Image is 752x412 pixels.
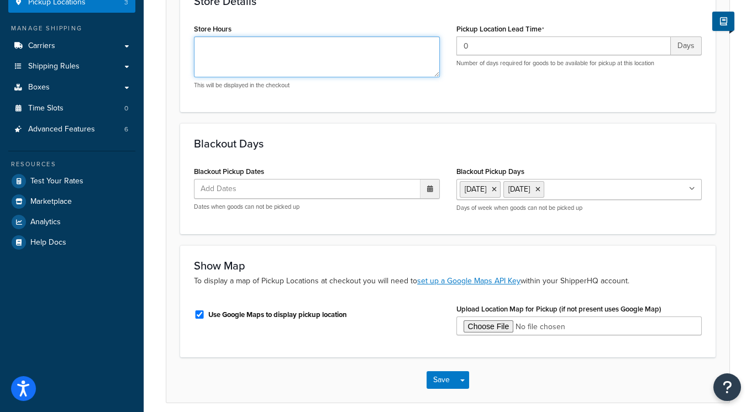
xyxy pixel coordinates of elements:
h3: Show Map [194,260,702,272]
a: Time Slots0 [8,98,135,119]
li: Time Slots [8,98,135,119]
span: Time Slots [28,104,64,113]
label: Blackout Pickup Days [456,167,524,176]
button: Show Help Docs [712,12,734,31]
p: To display a map of Pickup Locations at checkout you will need to within your ShipperHQ account. [194,275,702,287]
span: Shipping Rules [28,62,80,71]
label: Upload Location Map for Pickup (if not present uses Google Map) [456,305,661,313]
span: Marketplace [30,197,72,207]
span: Test Your Rates [30,177,83,186]
span: Carriers [28,41,55,51]
span: Help Docs [30,238,66,247]
label: Use Google Maps to display pickup location [208,310,347,320]
span: 0 [124,104,128,113]
p: Dates when goods can not be picked up [194,203,440,211]
label: Store Hours [194,25,232,33]
a: Shipping Rules [8,56,135,77]
label: Blackout Pickup Dates [194,167,264,176]
a: Help Docs [8,233,135,252]
a: Carriers [8,36,135,56]
span: Analytics [30,218,61,227]
a: Advanced Features6 [8,119,135,140]
a: Boxes [8,77,135,98]
p: Number of days required for goods to be available for pickup at this location [456,59,702,67]
div: Resources [8,160,135,169]
label: Pickup Location Lead Time [456,25,544,34]
li: Advanced Features [8,119,135,140]
span: Days [671,36,702,55]
a: Marketplace [8,192,135,212]
button: Save [427,371,456,389]
p: This will be displayed in the checkout [194,81,440,89]
span: 6 [124,125,128,134]
span: Advanced Features [28,125,95,134]
button: Open Resource Center [713,373,741,401]
a: Analytics [8,212,135,232]
p: Days of week when goods can not be picked up [456,204,702,212]
span: [DATE] [465,183,486,195]
span: [DATE] [508,183,530,195]
div: Manage Shipping [8,24,135,33]
span: Boxes [28,83,50,92]
a: set up a Google Maps API Key [417,275,520,287]
h3: Blackout Days [194,138,702,150]
span: Add Dates [197,179,250,198]
a: Test Your Rates [8,171,135,191]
